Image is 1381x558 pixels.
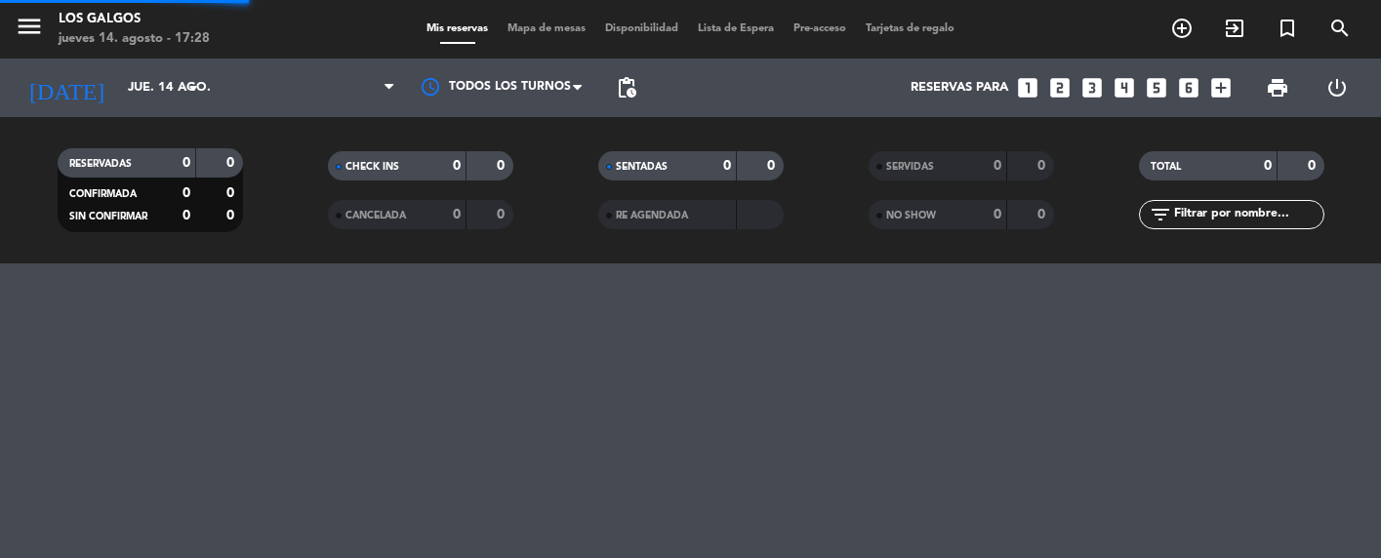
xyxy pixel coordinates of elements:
[994,208,1001,221] strong: 0
[886,211,936,220] span: NO SHOW
[1328,17,1352,40] i: search
[15,12,44,48] button: menu
[453,159,461,173] strong: 0
[1047,75,1073,100] i: looks_two
[345,211,406,220] span: CANCELADA
[453,208,461,221] strong: 0
[886,162,934,172] span: SERVIDAS
[1037,159,1049,173] strong: 0
[345,162,399,172] span: CHECK INS
[1149,203,1172,226] i: filter_list
[183,156,190,170] strong: 0
[183,209,190,222] strong: 0
[226,156,238,170] strong: 0
[498,23,595,34] span: Mapa de mesas
[59,10,210,29] div: Los Galgos
[1266,76,1289,100] span: print
[911,80,1008,96] span: Reservas para
[616,162,668,172] span: SENTADAS
[1208,75,1234,100] i: add_box
[784,23,856,34] span: Pre-acceso
[15,66,118,109] i: [DATE]
[767,159,779,173] strong: 0
[1079,75,1105,100] i: looks_3
[595,23,688,34] span: Disponibilidad
[1264,159,1272,173] strong: 0
[417,23,498,34] span: Mis reservas
[1172,204,1323,225] input: Filtrar por nombre...
[1307,59,1366,117] div: LOG OUT
[69,189,137,199] span: CONFIRMADA
[1144,75,1169,100] i: looks_5
[1176,75,1201,100] i: looks_6
[183,186,190,200] strong: 0
[688,23,784,34] span: Lista de Espera
[1308,159,1320,173] strong: 0
[856,23,964,34] span: Tarjetas de regalo
[15,12,44,41] i: menu
[1223,17,1246,40] i: exit_to_app
[182,76,205,100] i: arrow_drop_down
[1276,17,1299,40] i: turned_in_not
[994,159,1001,173] strong: 0
[1112,75,1137,100] i: looks_4
[1015,75,1040,100] i: looks_one
[497,208,508,221] strong: 0
[616,211,688,220] span: RE AGENDADA
[59,29,210,49] div: jueves 14. agosto - 17:28
[497,159,508,173] strong: 0
[226,186,238,200] strong: 0
[723,159,731,173] strong: 0
[1325,76,1349,100] i: power_settings_new
[615,76,638,100] span: pending_actions
[69,159,132,169] span: RESERVADAS
[1151,162,1181,172] span: TOTAL
[1037,208,1049,221] strong: 0
[69,212,147,221] span: SIN CONFIRMAR
[226,209,238,222] strong: 0
[1170,17,1194,40] i: add_circle_outline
